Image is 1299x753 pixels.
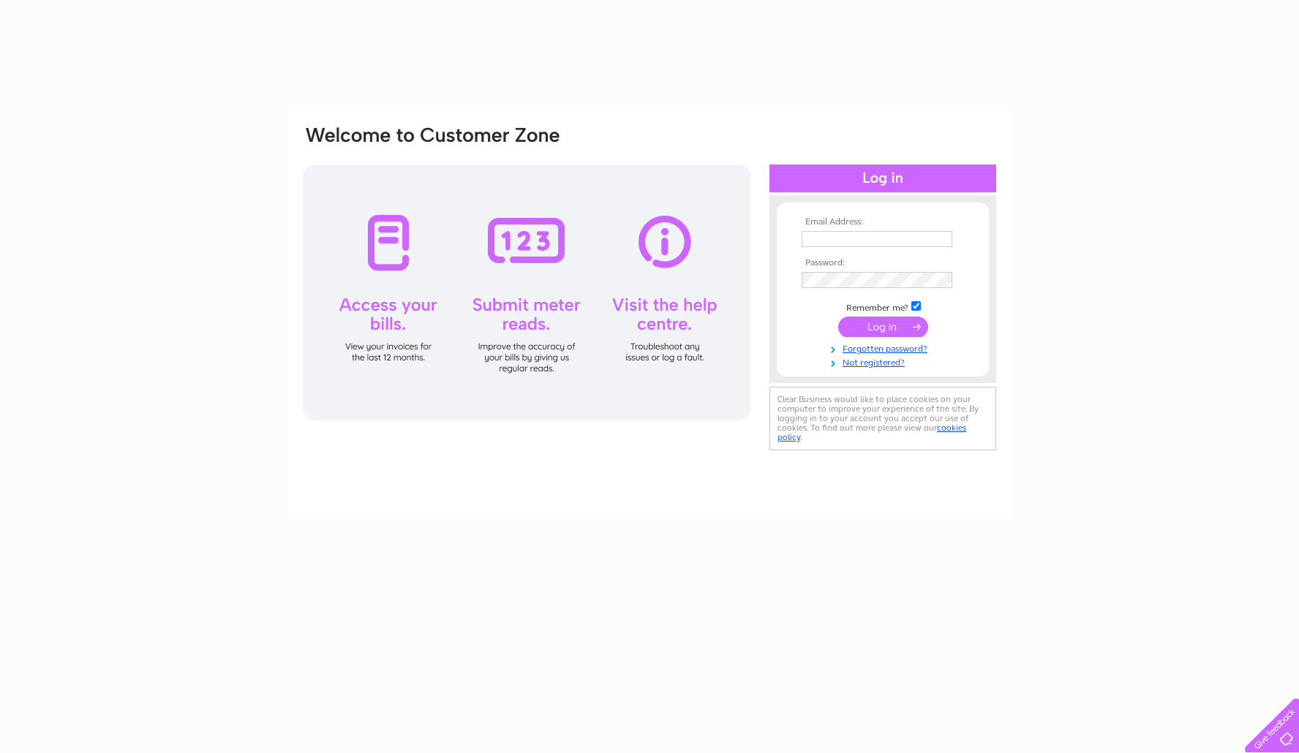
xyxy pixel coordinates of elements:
td: Remember me? [798,299,968,314]
a: cookies policy [777,423,966,442]
th: Password: [798,258,968,268]
div: Clear Business would like to place cookies on your computer to improve your experience of the sit... [769,387,996,450]
a: Forgotten password? [802,341,968,355]
input: Submit [838,317,928,337]
a: Not registered? [802,355,968,368]
th: Email Address: [798,217,968,227]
